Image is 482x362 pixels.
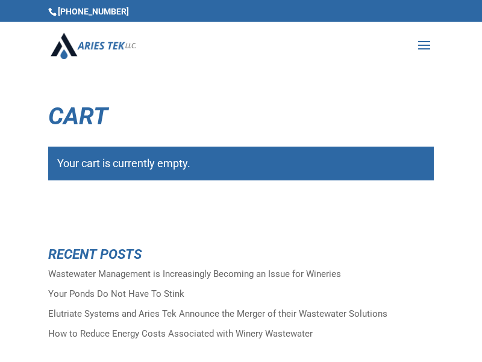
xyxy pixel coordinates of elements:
[48,308,387,319] a: Elutriate Systems and Aries Tek Announce the Merger of their Wastewater Solutions
[48,202,154,232] a: Return to shop
[48,328,313,339] a: How to Reduce Energy Costs Associated with Winery Wastewater
[48,288,184,299] a: Your Ponds Do Not Have To Stink
[51,33,136,59] img: Aries Tek
[48,7,129,16] span: [PHONE_NUMBER]
[48,268,341,279] a: Wastewater Management is Increasingly Becoming an Issue for Wineries
[48,247,434,267] h4: Recent Posts
[48,104,434,135] h1: Cart
[48,147,434,180] div: Your cart is currently empty.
